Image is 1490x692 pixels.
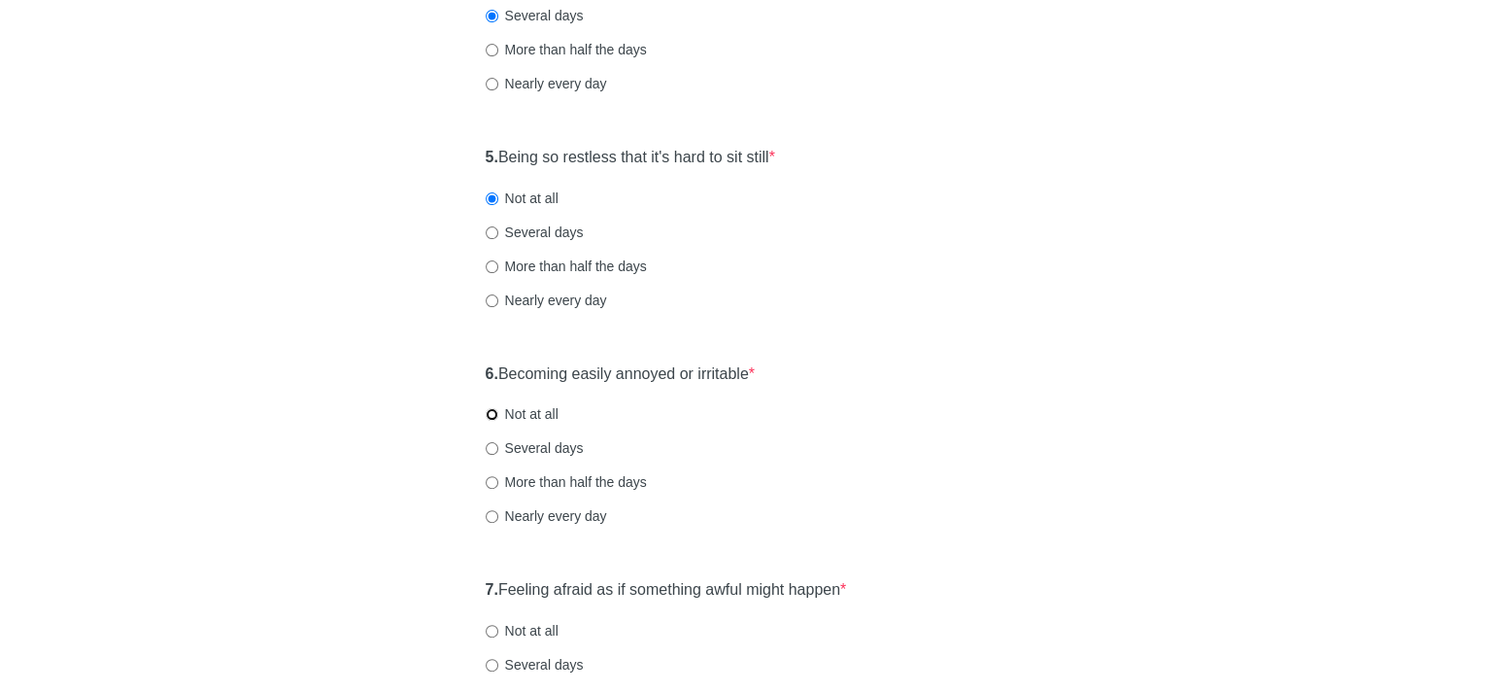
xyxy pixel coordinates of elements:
label: Several days [486,223,584,242]
label: Several days [486,438,584,458]
input: More than half the days [486,44,498,56]
input: Not at all [486,192,498,205]
input: Several days [486,10,498,22]
strong: 6. [486,365,498,382]
label: More than half the days [486,472,647,492]
input: Nearly every day [486,510,498,523]
label: Not at all [486,404,559,424]
label: Several days [486,6,584,25]
label: Not at all [486,621,559,640]
label: Feeling afraid as if something awful might happen [486,579,847,602]
label: Nearly every day [486,506,607,526]
input: Nearly every day [486,78,498,90]
strong: 7. [486,581,498,598]
label: More than half the days [486,40,647,59]
input: More than half the days [486,476,498,489]
input: Nearly every day [486,294,498,307]
input: Not at all [486,625,498,638]
input: Several days [486,659,498,672]
input: Not at all [486,408,498,421]
label: Nearly every day [486,74,607,93]
label: Becoming easily annoyed or irritable [486,363,756,386]
input: More than half the days [486,260,498,273]
label: More than half the days [486,257,647,276]
label: Not at all [486,189,559,208]
strong: 5. [486,149,498,165]
input: Several days [486,442,498,455]
input: Several days [486,226,498,239]
label: Several days [486,655,584,675]
label: Nearly every day [486,291,607,310]
label: Being so restless that it's hard to sit still [486,147,775,169]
